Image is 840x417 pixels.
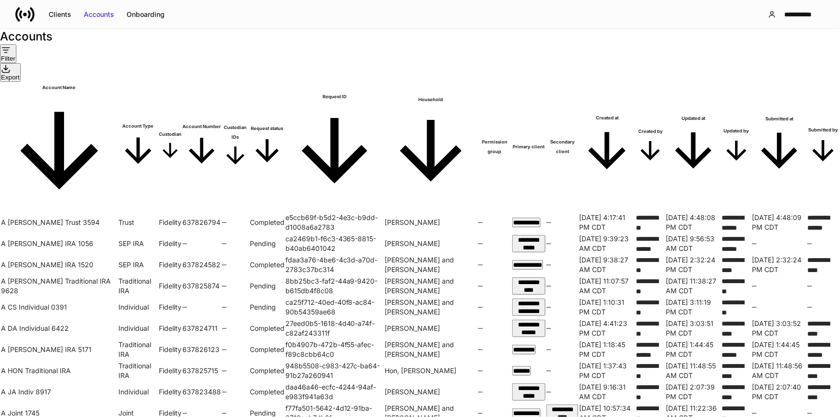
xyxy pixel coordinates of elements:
[666,339,721,360] td: 2025-09-22T18:44:45.276Z
[120,7,171,22] button: Onboarding
[250,124,284,133] h6: Request status
[250,382,284,402] td: Completed
[182,302,221,312] h6: —
[807,239,839,248] h6: —
[127,10,165,19] div: Onboarding
[222,302,249,312] h6: —
[636,127,665,136] h6: Created by
[478,218,511,227] h6: —
[118,212,158,233] td: Trust
[478,260,511,270] h6: —
[579,382,635,402] td: 2025-09-19T14:16:31.051Z
[752,361,806,380] p: [DATE] 11:48:56 AM CDT
[385,95,477,198] span: Household
[807,302,839,312] h6: —
[250,361,284,381] td: Completed
[1,55,15,62] div: Filter
[722,126,751,136] h6: Updated by
[478,324,511,333] h6: —
[579,234,635,254] td: 2025-09-23T14:39:23.028Z
[666,255,721,274] p: [DATE] 2:32:24 PM CDT
[752,114,806,179] span: Submitted at
[478,366,511,376] h6: —
[579,255,635,274] p: [DATE] 9:38:27 AM CDT
[752,339,806,360] td: 2025-09-22T18:44:45.710Z
[512,318,545,339] td: 812fe394-f3dc-42a5-a949-033d4e0349df
[159,130,181,163] span: Custodian
[222,123,249,142] h6: Custodian IDs
[118,121,158,172] span: Account Type
[579,234,635,253] p: [DATE] 9:39:23 AM CDT
[285,212,384,233] td: e5ccb69f-b5d2-4e3c-b9dd-d1008a6a2783
[385,218,477,227] p: [PERSON_NAME]
[182,255,221,275] td: 637824582
[666,276,721,296] p: [DATE] 11:38:27 AM CDT
[385,255,477,274] p: [PERSON_NAME] and [PERSON_NAME]
[546,137,578,156] h6: Secondary client
[285,276,384,296] td: 8bb25bc3-faf2-44a9-9420-b615db4f8c08
[666,114,721,123] h6: Updated at
[118,121,158,131] h6: Account Type
[666,382,721,402] p: [DATE] 2:07:39 PM CDT
[512,339,545,360] td: 7d06e39b-4c06-4446-9e3b-bfdcc7b16d16
[285,255,384,275] td: fdaa3a76-4be6-4c3d-a70d-2783c37bc314
[666,319,721,338] p: [DATE] 3:03:51 PM CDT
[285,92,384,102] h6: Request ID
[546,260,578,270] h6: —
[222,260,249,270] h6: —
[250,255,284,275] td: Completed
[182,212,221,233] td: 637826794
[222,218,249,227] h6: —
[579,318,635,339] td: 2025-09-18T21:41:23.129Z
[636,127,665,167] span: Created by
[1,83,117,210] span: Account Name
[752,281,806,291] h6: —
[579,212,635,233] td: 2025-09-18T21:17:41.139Z
[752,213,806,232] p: [DATE] 4:48:09 PM CDT
[512,142,545,152] h6: Primary client
[250,339,284,360] td: Completed
[579,113,635,123] h6: Created at
[159,318,181,339] td: Fidelity
[512,276,545,296] td: c8928b1a-3942-42ab-b2f0-d2f26851614a
[478,137,511,156] h6: Permission group
[182,122,221,171] span: Account Number
[666,361,721,381] td: 2025-09-22T16:48:55.374Z
[385,95,477,104] h6: Household
[512,255,545,275] td: 330ba01d-582a-43e8-8c51-d5f5b4cb083e
[579,382,635,402] p: [DATE] 9:16:31 AM CDT
[1,318,117,339] td: A DA Individual 6422
[78,7,120,22] button: Accounts
[159,255,181,275] td: Fidelity
[1,339,117,360] td: A Dawn Trad IRA 5171
[666,234,721,253] p: [DATE] 9:56:53 AM CDT
[666,318,721,339] td: 2025-09-19T20:03:51.899Z
[666,212,721,233] td: 2025-09-22T21:48:08.694Z
[752,318,806,339] td: 2025-09-19T20:03:52.884Z
[512,212,545,233] td: f8f82a82-2e6f-4ab5-890f-9b2952222b8c
[118,255,158,275] td: SEP IRA
[159,339,181,360] td: Fidelity
[579,255,635,275] td: 2025-09-18T14:38:27.294Z
[546,345,578,354] h6: —
[666,298,721,317] p: [DATE] 3:11:19 PM CDT
[666,382,721,402] td: 2025-09-19T19:07:39.989Z
[222,239,249,248] h6: —
[1,83,117,92] h6: Account Name
[666,234,721,254] td: 2025-09-23T14:56:53.310Z
[666,297,721,317] td: 2025-09-22T20:11:19.912Z
[722,126,751,167] span: Updated by
[250,124,284,169] span: Request status
[118,361,158,381] td: Traditional IRA
[285,339,384,360] td: f0b4907b-472b-4f55-afec-f89c8cbb64c0
[752,361,806,381] td: 2025-09-22T16:48:56.033Z
[42,7,78,22] button: Clients
[250,297,284,317] td: Pending
[579,339,635,360] td: 2025-09-22T18:18:45.812Z
[579,276,635,296] p: [DATE] 11:07:57 AM CDT
[546,218,578,227] h6: —
[182,318,221,339] td: 637824711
